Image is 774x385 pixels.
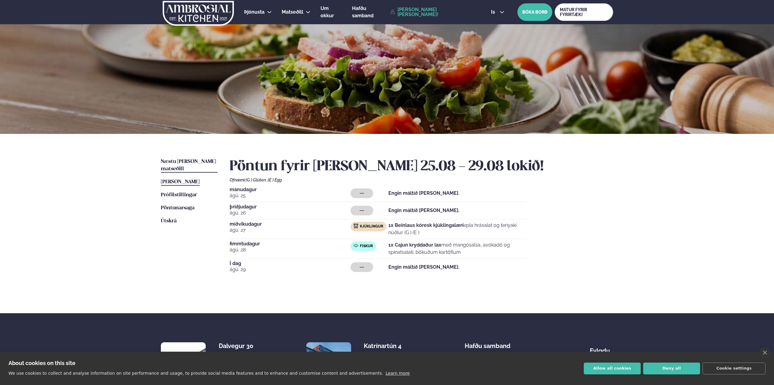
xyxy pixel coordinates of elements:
[354,224,358,228] img: chicken.svg
[230,241,350,246] span: fimmtudagur
[388,222,527,236] p: epla hrásalat og teriyaki núðlur (G ) (E )
[360,208,364,213] span: ---
[230,222,350,227] span: miðvikudagur
[390,7,477,17] a: [PERSON_NAME] [PERSON_NAME]!
[491,10,497,15] span: is
[760,347,770,358] a: close
[352,5,374,18] span: Hafðu samband
[161,204,194,212] a: Pöntunarsaga
[486,10,509,15] button: is
[590,342,613,362] div: Fylgdu okkur
[244,9,264,15] span: Þjónusta
[352,5,387,19] a: Hafðu samband
[230,227,350,234] span: ágú. 27
[219,342,267,350] div: Dalvegur 30
[388,242,441,248] strong: 1x Cajun kryddaður lax
[388,241,527,256] p: með mangósalsa, avókadó og spínatsalati, bökuðum kartöflum
[161,178,200,186] a: [PERSON_NAME]
[230,209,350,217] span: ágú. 26
[161,192,197,197] span: Prófílstillingar
[230,158,613,175] h2: Pöntun fyrir [PERSON_NAME] 25.08 - 29.08 lokið!
[230,266,350,273] span: ágú. 29
[360,244,373,249] span: Fiskur
[230,261,350,266] span: Í dag
[360,224,383,229] span: Kjúklingur
[161,217,177,225] a: Útskrá
[162,1,234,26] img: logo
[161,218,177,224] span: Útskrá
[230,187,350,192] span: mánudagur
[465,337,510,350] span: Hafðu samband
[282,9,303,15] span: Matseðill
[282,8,303,16] a: Matseðill
[584,363,641,374] button: Allow all cookies
[386,371,410,376] a: Learn more
[388,190,460,196] strong: Engin máltíð [PERSON_NAME].
[230,246,350,254] span: ágú. 28
[388,207,460,213] strong: Engin máltíð [PERSON_NAME].
[555,3,613,21] a: MATUR FYRIR FYRIRTÆKI
[8,371,383,376] p: We use cookies to collect and analyse information on site performance and usage, to provide socia...
[388,264,460,270] strong: Engin máltíð [PERSON_NAME].
[321,5,342,19] a: Um okkur
[246,178,268,182] span: (G ) Glúten ,
[230,178,613,182] div: Ofnæmi:
[354,243,358,248] img: fish.svg
[321,5,334,18] span: Um okkur
[388,222,463,228] strong: 1x Beinlaus kóresk kjúklingalæri
[230,204,350,209] span: þriðjudagur
[268,178,282,182] span: (E ) Egg
[360,191,364,196] span: ---
[230,192,350,199] span: ágú. 25
[161,205,194,211] span: Pöntunarsaga
[161,179,200,184] span: [PERSON_NAME]
[517,3,552,21] button: BÓKA BORÐ
[643,363,700,374] button: Deny all
[161,159,216,171] span: Næstu [PERSON_NAME] matseðill
[8,360,75,366] strong: About cookies on this site
[360,265,364,270] span: ---
[161,191,197,199] a: Prófílstillingar
[703,363,766,374] button: Cookie settings
[364,342,412,350] div: Katrínartún 4
[244,8,264,16] a: Þjónusta
[161,158,218,173] a: Næstu [PERSON_NAME] matseðill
